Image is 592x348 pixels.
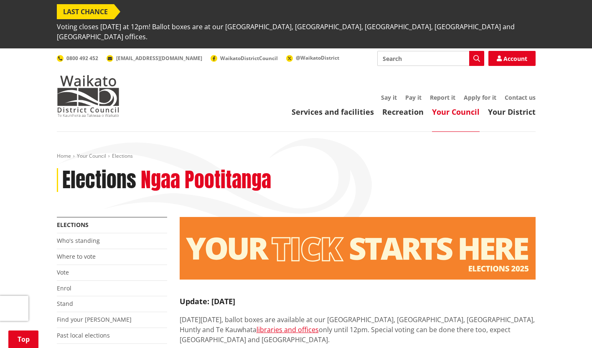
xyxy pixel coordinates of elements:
[57,55,98,62] a: 0800 492 452
[116,55,202,62] span: [EMAIL_ADDRESS][DOMAIN_NAME]
[211,55,278,62] a: WaikatoDistrictCouncil
[57,284,71,292] a: Enrol
[488,107,536,117] a: Your District
[57,237,100,245] a: Who's standing
[382,107,424,117] a: Recreation
[77,152,106,159] a: Your Council
[57,331,110,339] a: Past local elections
[286,54,339,61] a: @WaikatoDistrict
[430,93,455,101] a: Report it
[377,51,484,66] input: Search input
[62,168,136,192] h1: Elections
[57,75,119,117] img: Waikato District Council - Te Kaunihera aa Takiwaa o Waikato
[57,268,69,276] a: Vote
[141,168,271,192] h2: Ngaa Pootitanga
[8,330,38,348] a: Top
[180,315,536,345] p: [DATE][DATE], ballot boxes are available at our [GEOGRAPHIC_DATA], [GEOGRAPHIC_DATA], [GEOGRAPHIC...
[296,54,339,61] span: @WaikatoDistrict
[107,55,202,62] a: [EMAIL_ADDRESS][DOMAIN_NAME]
[57,252,96,260] a: Where to vote
[57,315,132,323] a: Find your [PERSON_NAME]
[180,296,235,306] strong: Update: [DATE]
[220,55,278,62] span: WaikatoDistrictCouncil
[112,152,133,159] span: Elections
[505,93,536,101] a: Contact us
[257,325,319,334] a: libraries and offices
[57,153,536,160] nav: breadcrumb
[432,107,480,117] a: Your Council
[464,93,496,101] a: Apply for it
[57,19,536,44] span: Voting closes [DATE] at 12pm! Ballot boxes are at our [GEOGRAPHIC_DATA], [GEOGRAPHIC_DATA], [GEOG...
[180,217,536,280] img: Elections - Website banner
[57,300,73,308] a: Stand
[66,55,98,62] span: 0800 492 452
[405,93,422,101] a: Pay it
[57,4,114,19] span: LAST CHANCE
[57,152,71,159] a: Home
[488,51,536,66] a: Account
[381,93,397,101] a: Say it
[292,107,374,117] a: Services and facilities
[57,221,89,229] a: Elections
